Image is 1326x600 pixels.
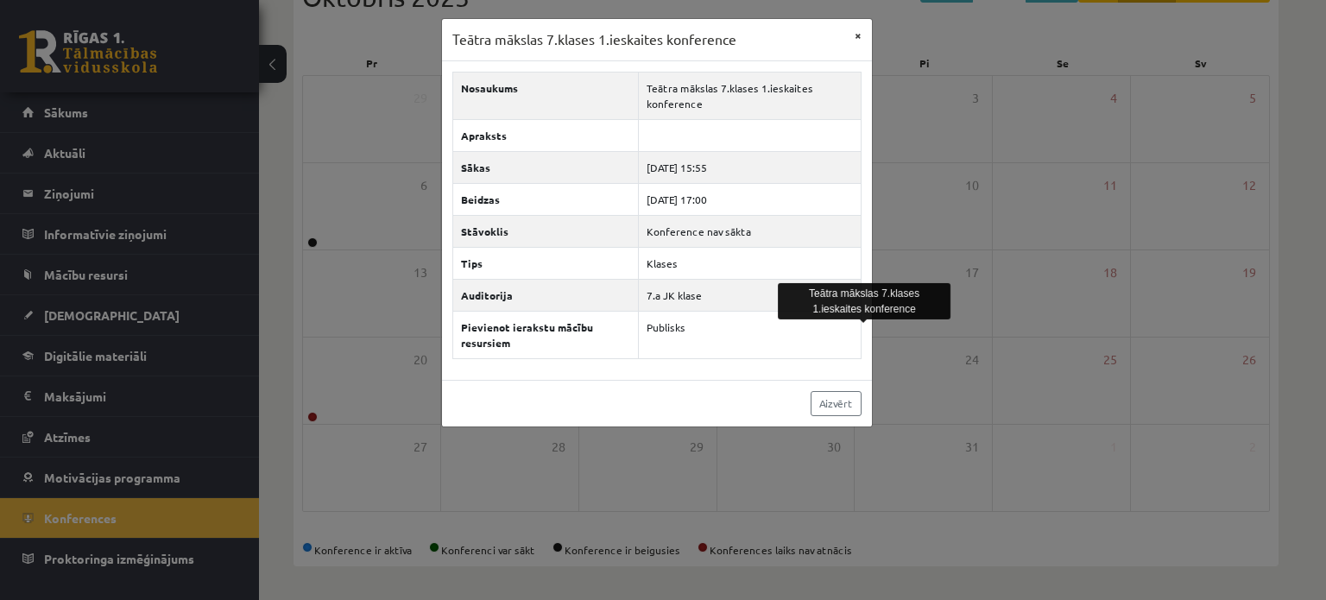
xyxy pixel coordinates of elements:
td: Klases [638,247,861,279]
a: Aizvērt [811,391,862,416]
th: Pievienot ierakstu mācību resursiem [452,311,638,358]
th: Sākas [452,151,638,183]
th: Tips [452,247,638,279]
td: Konference nav sākta [638,215,861,247]
th: Nosaukums [452,72,638,119]
div: Teātra mākslas 7.klases 1.ieskaites konference [778,283,950,319]
h3: Teātra mākslas 7.klases 1.ieskaites konference [452,29,736,50]
button: × [844,19,872,52]
td: [DATE] 15:55 [638,151,861,183]
th: Stāvoklis [452,215,638,247]
th: Apraksts [452,119,638,151]
td: Publisks [638,311,861,358]
td: Teātra mākslas 7.klases 1.ieskaites konference [638,72,861,119]
td: 7.a JK klase [638,279,861,311]
th: Beidzas [452,183,638,215]
td: [DATE] 17:00 [638,183,861,215]
th: Auditorija [452,279,638,311]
